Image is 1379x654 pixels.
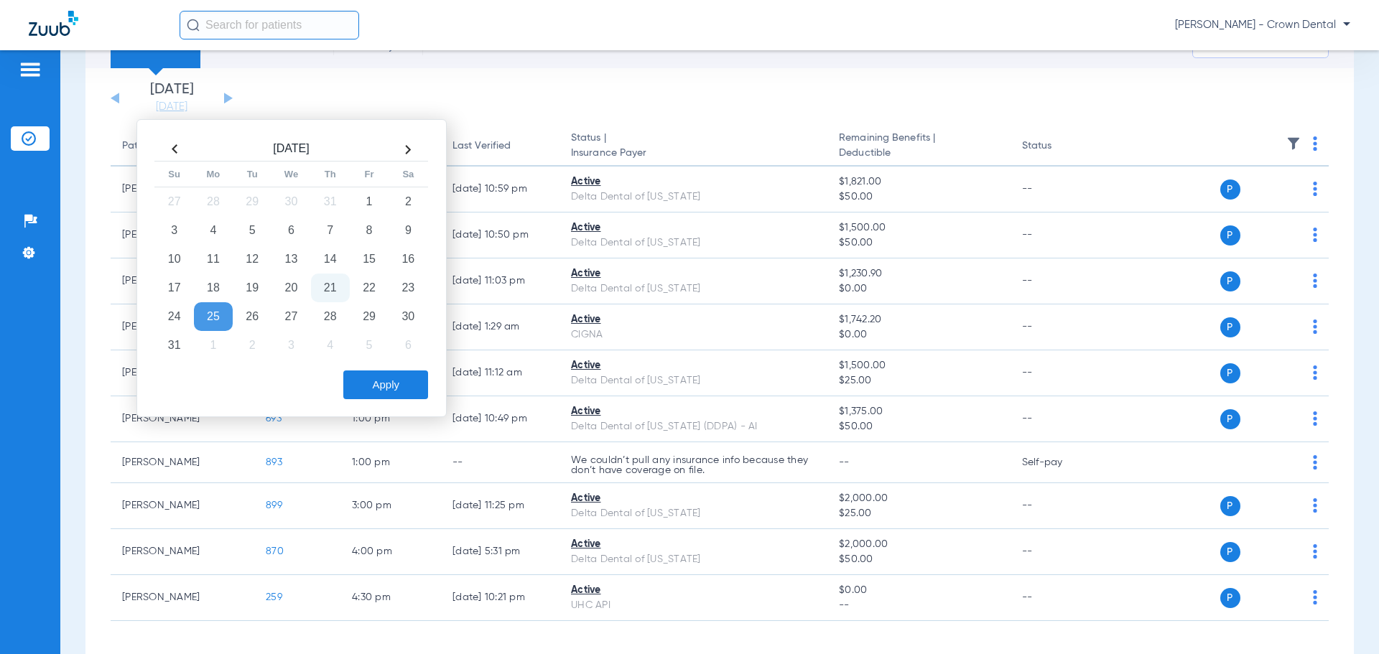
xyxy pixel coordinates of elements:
[1175,18,1350,32] span: [PERSON_NAME] - Crown Dental
[839,220,998,235] span: $1,500.00
[839,312,998,327] span: $1,742.20
[1220,225,1240,246] span: P
[340,483,441,529] td: 3:00 PM
[827,126,1010,167] th: Remaining Benefits |
[266,500,282,510] span: 899
[571,190,816,205] div: Delta Dental of [US_STATE]
[839,552,998,567] span: $50.00
[19,61,42,78] img: hamburger-icon
[1011,396,1108,442] td: --
[340,575,441,621] td: 4:30 PM
[1220,363,1240,383] span: P
[452,139,511,154] div: Last Verified
[839,404,998,419] span: $1,375.00
[111,575,254,621] td: [PERSON_NAME]
[266,457,282,467] span: 893
[340,396,441,442] td: 1:00 PM
[129,83,215,114] li: [DATE]
[839,419,998,434] span: $50.00
[452,139,548,154] div: Last Verified
[441,396,560,442] td: [DATE] 10:49 PM
[839,506,998,521] span: $25.00
[571,506,816,521] div: Delta Dental of [US_STATE]
[1220,317,1240,337] span: P
[839,457,850,467] span: --
[122,139,185,154] div: Patient Name
[441,442,560,483] td: --
[1286,136,1301,151] img: filter.svg
[1220,179,1240,200] span: P
[1313,365,1317,380] img: group-dot-blue.svg
[571,419,816,434] div: Delta Dental of [US_STATE] (DDPA) - AI
[571,266,816,281] div: Active
[111,483,254,529] td: [PERSON_NAME]
[571,312,816,327] div: Active
[1011,350,1108,396] td: --
[441,350,560,396] td: [DATE] 11:12 AM
[571,404,816,419] div: Active
[571,281,816,296] div: Delta Dental of [US_STATE]
[1011,126,1108,167] th: Status
[1220,496,1240,516] span: P
[441,167,560,212] td: [DATE] 10:59 PM
[1011,212,1108,258] td: --
[1220,542,1240,562] span: P
[343,370,428,399] button: Apply
[1011,442,1108,483] td: Self-pay
[266,592,282,602] span: 259
[187,19,200,32] img: Search Icon
[839,537,998,552] span: $2,000.00
[1011,483,1108,529] td: --
[839,491,998,506] span: $2,000.00
[1313,411,1317,426] img: group-dot-blue.svg
[571,583,816,598] div: Active
[560,126,827,167] th: Status |
[571,373,816,388] div: Delta Dental of [US_STATE]
[571,220,816,235] div: Active
[571,598,816,613] div: UHC API
[1011,575,1108,621] td: --
[1313,319,1317,334] img: group-dot-blue.svg
[1220,409,1240,429] span: P
[1011,258,1108,304] td: --
[1313,455,1317,470] img: group-dot-blue.svg
[441,212,560,258] td: [DATE] 10:50 PM
[180,11,359,39] input: Search for patients
[571,537,816,552] div: Active
[839,373,998,388] span: $25.00
[111,442,254,483] td: [PERSON_NAME]
[441,258,560,304] td: [DATE] 11:03 PM
[441,304,560,350] td: [DATE] 1:29 AM
[571,455,816,475] p: We couldn’t pull any insurance info because they don’t have coverage on file.
[1313,228,1317,242] img: group-dot-blue.svg
[1011,167,1108,212] td: --
[571,358,816,373] div: Active
[441,575,560,621] td: [DATE] 10:21 PM
[839,281,998,296] span: $0.00
[571,491,816,506] div: Active
[571,146,816,161] span: Insurance Payer
[1011,529,1108,575] td: --
[1313,498,1317,513] img: group-dot-blue.svg
[839,598,998,613] span: --
[340,529,441,575] td: 4:00 PM
[1220,271,1240,291] span: P
[571,174,816,190] div: Active
[571,552,816,567] div: Delta Dental of [US_STATE]
[441,483,560,529] td: [DATE] 11:25 PM
[1313,182,1317,196] img: group-dot-blue.svg
[839,190,998,205] span: $50.00
[441,529,560,575] td: [DATE] 5:31 PM
[839,146,998,161] span: Deductible
[839,583,998,598] span: $0.00
[266,546,284,556] span: 870
[266,414,282,424] span: 693
[839,358,998,373] span: $1,500.00
[111,529,254,575] td: [PERSON_NAME]
[340,442,441,483] td: 1:00 PM
[1307,585,1379,654] iframe: Chat Widget
[122,139,243,154] div: Patient Name
[839,235,998,251] span: $50.00
[1313,274,1317,288] img: group-dot-blue.svg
